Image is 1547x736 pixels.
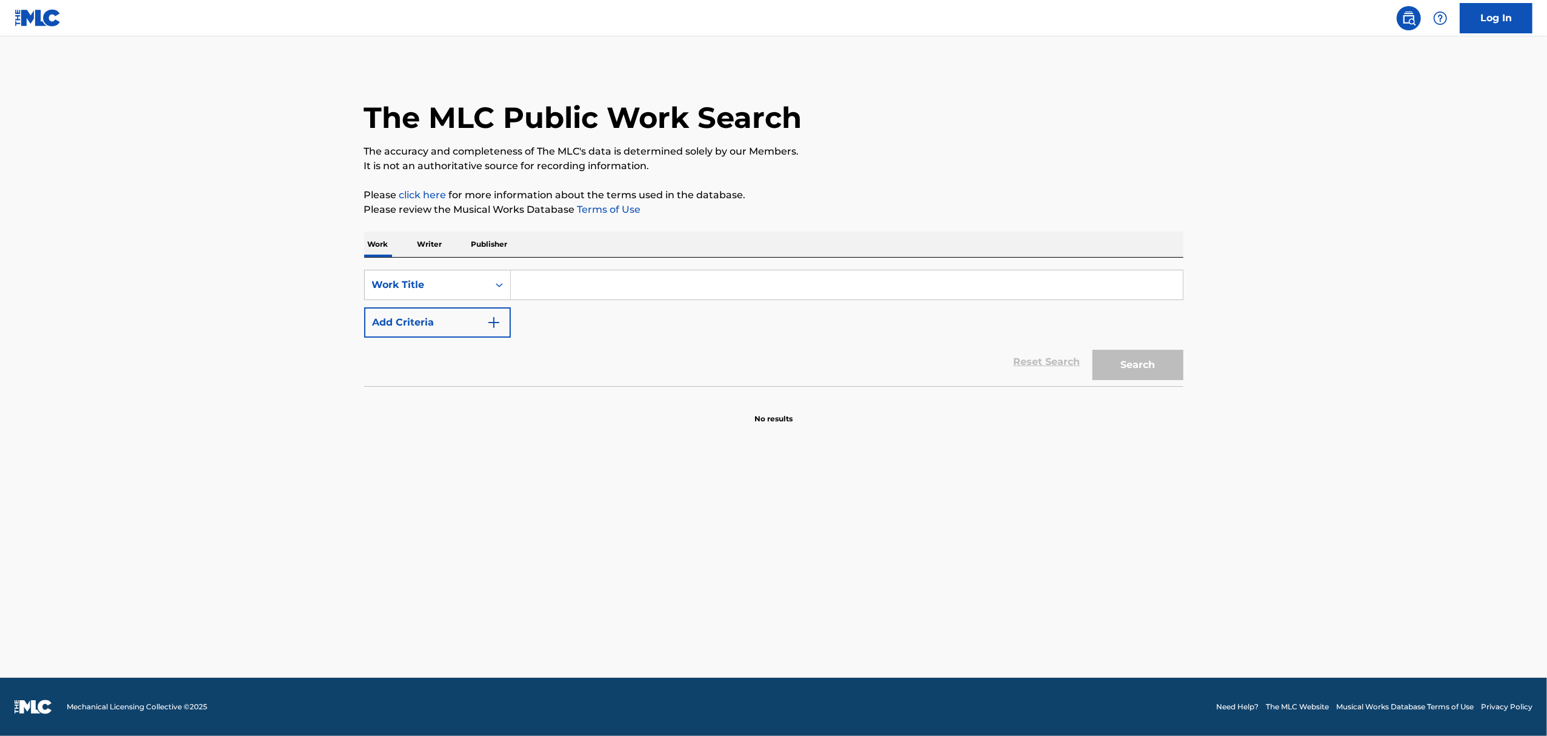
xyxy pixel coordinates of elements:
[1216,701,1259,712] a: Need Help?
[1428,6,1452,30] div: Help
[468,232,511,257] p: Publisher
[1336,701,1474,712] a: Musical Works Database Terms of Use
[67,701,207,712] span: Mechanical Licensing Collective © 2025
[15,700,52,714] img: logo
[1397,6,1421,30] a: Public Search
[364,270,1183,386] form: Search Form
[364,232,392,257] p: Work
[15,9,61,27] img: MLC Logo
[1266,701,1329,712] a: The MLC Website
[364,188,1183,202] p: Please for more information about the terms used in the database.
[1402,11,1416,25] img: search
[364,307,511,338] button: Add Criteria
[414,232,446,257] p: Writer
[372,278,481,292] div: Work Title
[1460,3,1532,33] a: Log In
[364,144,1183,159] p: The accuracy and completeness of The MLC's data is determined solely by our Members.
[1481,701,1532,712] a: Privacy Policy
[487,315,501,330] img: 9d2ae6d4665cec9f34b9.svg
[399,189,447,201] a: click here
[364,99,802,136] h1: The MLC Public Work Search
[575,204,641,215] a: Terms of Use
[754,399,793,424] p: No results
[1433,11,1448,25] img: help
[364,202,1183,217] p: Please review the Musical Works Database
[364,159,1183,173] p: It is not an authoritative source for recording information.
